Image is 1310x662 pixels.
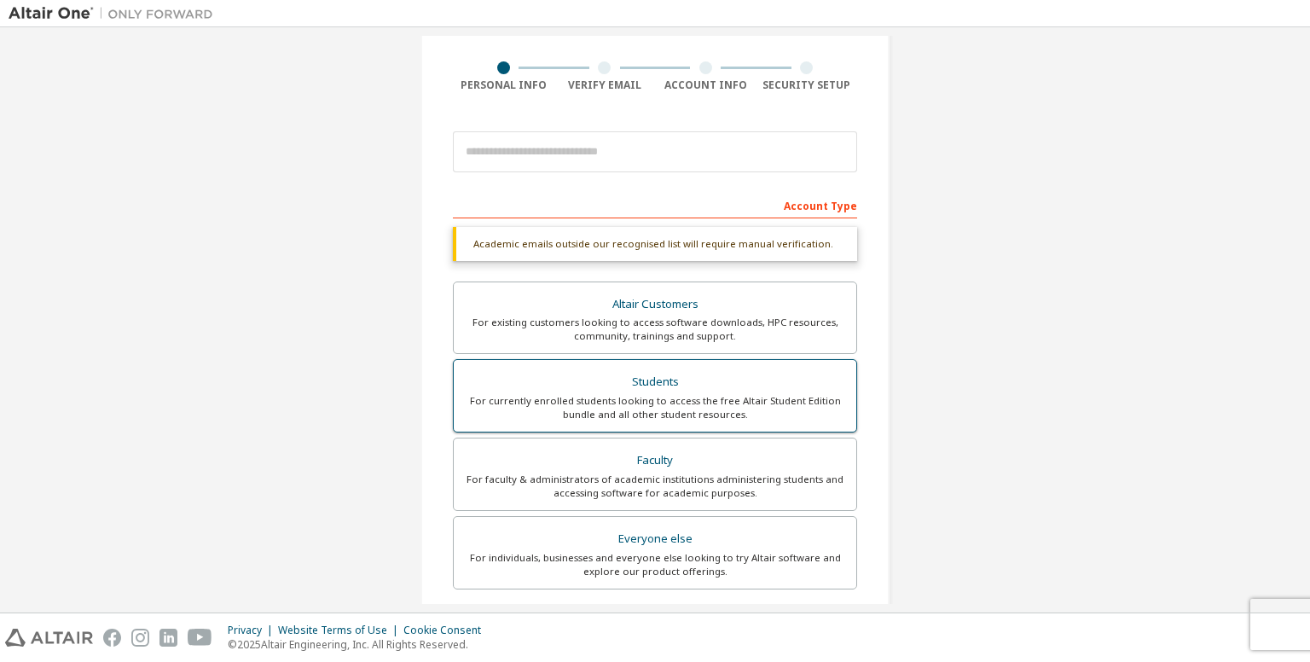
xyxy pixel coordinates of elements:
[103,629,121,647] img: facebook.svg
[278,624,403,637] div: Website Terms of Use
[756,78,858,92] div: Security Setup
[5,629,93,647] img: altair_logo.svg
[131,629,149,647] img: instagram.svg
[228,624,278,637] div: Privacy
[464,370,846,394] div: Students
[464,394,846,421] div: For currently enrolled students looking to access the free Altair Student Edition bundle and all ...
[464,527,846,551] div: Everyone else
[464,551,846,578] div: For individuals, businesses and everyone else looking to try Altair software and explore our prod...
[464,293,846,316] div: Altair Customers
[159,629,177,647] img: linkedin.svg
[554,78,656,92] div: Verify Email
[453,78,554,92] div: Personal Info
[655,78,756,92] div: Account Info
[403,624,491,637] div: Cookie Consent
[464,473,846,500] div: For faculty & administrators of academic institutions administering students and accessing softwa...
[464,316,846,343] div: For existing customers looking to access software downloads, HPC resources, community, trainings ...
[453,191,857,218] div: Account Type
[188,629,212,647] img: youtube.svg
[464,449,846,473] div: Faculty
[453,227,857,261] div: Academic emails outside our recognised list will require manual verification.
[9,5,222,22] img: Altair One
[228,637,491,652] p: © 2025 Altair Engineering, Inc. All Rights Reserved.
